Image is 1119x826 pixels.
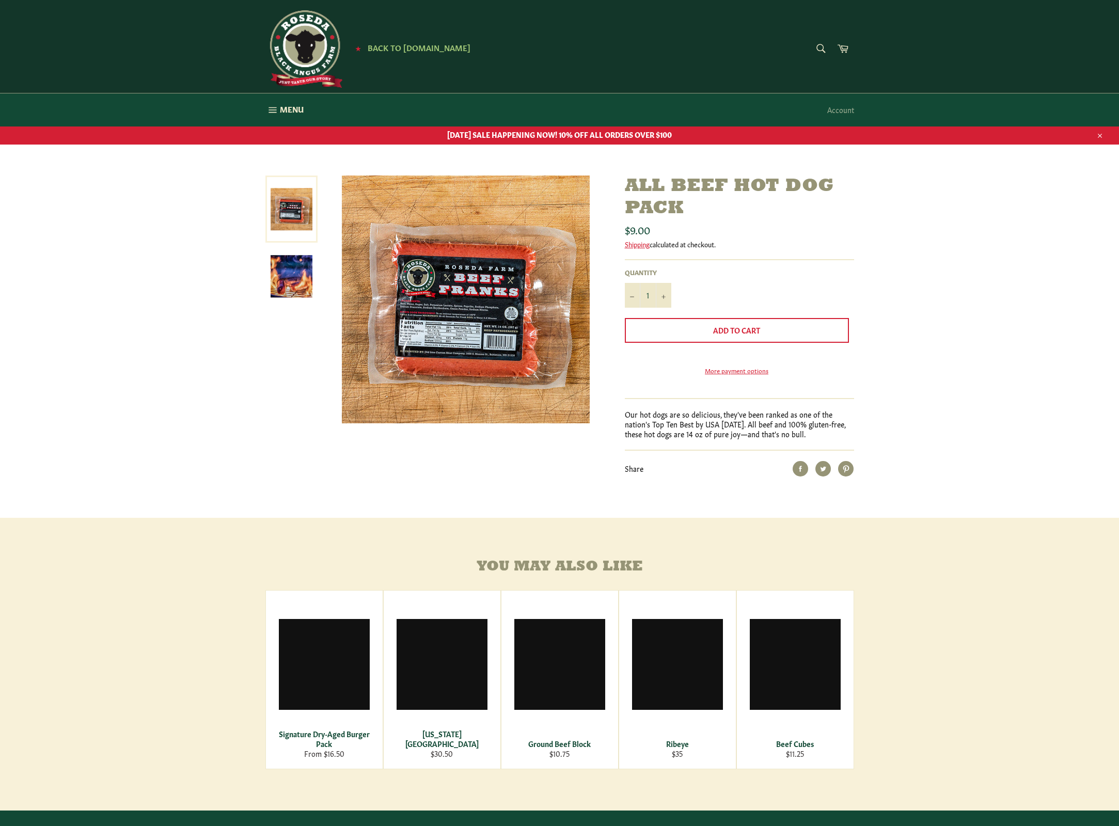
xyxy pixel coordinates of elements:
div: calculated at checkout. [625,240,854,249]
div: $10.75 [508,749,611,758]
div: $11.25 [743,749,847,758]
div: Ribeye [625,739,729,749]
div: Signature Dry-Aged Burger Pack [272,729,376,749]
span: $9.00 [625,222,650,236]
label: Quantity [625,268,671,277]
span: Back to [DOMAIN_NAME] [368,42,470,53]
button: Increase item quantity by one [656,283,671,308]
img: All Beef Hot Dog Pack [271,256,312,297]
span: ★ [355,44,361,52]
div: $30.50 [390,749,494,758]
h4: You may also like [265,559,854,575]
a: Account [822,94,859,125]
a: New York Strip [US_STATE][GEOGRAPHIC_DATA] $30.50 [383,590,501,769]
div: From $16.50 [272,749,376,758]
button: Add to Cart [625,318,849,343]
img: All Beef Hot Dog Pack [342,176,590,423]
button: Reduce item quantity by one [625,283,640,308]
button: Menu [255,93,314,126]
div: Beef Cubes [743,739,847,749]
span: Share [625,463,643,473]
a: Ribeye Ribeye $35 [619,590,736,769]
div: $35 [625,749,729,758]
a: Ground Beef Block Ground Beef Block $10.75 [501,590,619,769]
p: Our hot dogs are so delicious, they've been ranked as one of the nation's Top Ten Best by USA [DA... [625,409,854,439]
span: Menu [280,104,304,115]
h1: All Beef Hot Dog Pack [625,176,854,220]
span: Add to Cart [713,325,760,335]
a: Shipping [625,239,650,249]
div: Ground Beef Block [508,739,611,749]
img: Roseda Beef [265,10,343,88]
a: Signature Dry-Aged Burger Pack Signature Dry-Aged Burger Pack From $16.50 [265,590,383,769]
a: ★ Back to [DOMAIN_NAME] [350,44,470,52]
div: [US_STATE][GEOGRAPHIC_DATA] [390,729,494,749]
a: More payment options [625,366,849,375]
a: Beef Cubes Beef Cubes $11.25 [736,590,854,769]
